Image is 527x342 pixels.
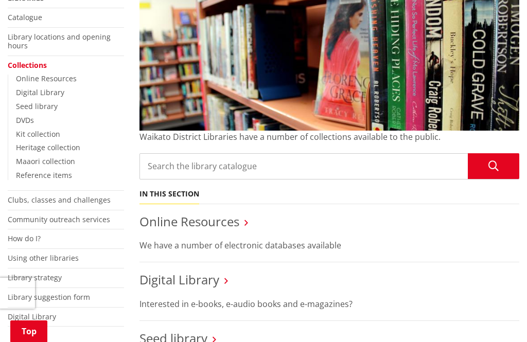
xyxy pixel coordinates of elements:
[8,12,42,22] a: Catalogue
[16,74,77,83] a: Online Resources
[8,32,111,50] a: Library locations and opening hours
[139,298,519,310] p: Interested in e-books, e-audio books and e-magazines?
[8,60,47,70] a: Collections
[8,214,110,224] a: Community outreach services
[8,273,62,282] a: Library strategy
[139,153,519,179] input: Search the library catalogue
[139,131,519,143] p: Waikato District Libraries have a number of collections available to the public.
[16,115,34,125] a: DVDs
[8,312,56,321] a: Digital Library
[139,239,519,251] p: We have a number of electronic databases available
[16,129,60,139] a: Kit collection
[139,213,239,230] a: Online Resources
[16,156,75,166] a: Maaori collection
[139,190,199,199] h5: In this section
[16,142,80,152] a: Heritage collection
[8,195,111,205] a: Clubs, classes and challenges
[480,299,517,336] iframe: Messenger Launcher
[139,271,219,288] a: Digital Library
[16,170,72,180] a: Reference items
[8,253,79,263] a: Using other libraries
[16,87,64,97] a: Digital Library
[8,292,90,302] a: Library suggestion form
[10,320,47,342] a: Top
[16,101,58,111] a: Seed library
[8,233,41,243] a: How do I?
